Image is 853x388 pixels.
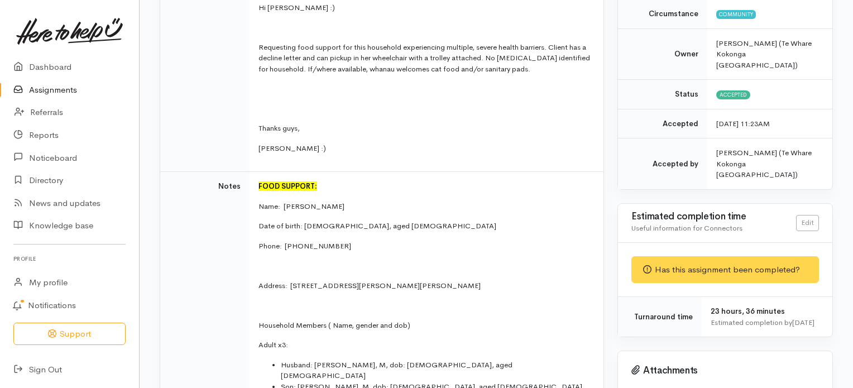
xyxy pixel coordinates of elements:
[716,39,812,70] span: [PERSON_NAME] (Te Whare Kokonga [GEOGRAPHIC_DATA])
[711,306,785,316] span: 23 hours, 36 minutes
[618,28,707,80] td: Owner
[281,360,590,381] li: Husband: [PERSON_NAME], M, dob: [DEMOGRAPHIC_DATA], aged [DEMOGRAPHIC_DATA]
[792,318,814,327] time: [DATE]
[13,323,126,346] button: Support
[618,109,707,138] td: Accepted
[716,10,756,19] span: Community
[796,215,819,231] a: Edit
[258,241,590,252] p: Phone: [PHONE_NUMBER]
[258,221,590,232] p: Date of birth: [DEMOGRAPHIC_DATA], aged [DEMOGRAPHIC_DATA]
[13,251,126,266] h6: Profile
[631,365,819,376] h3: Attachments
[618,297,702,337] td: Turnaround time
[618,138,707,189] td: Accepted by
[631,212,796,222] h3: Estimated completion time
[258,339,590,351] p: Adult x3:
[716,90,750,99] span: Accepted
[618,80,707,109] td: Status
[707,138,832,189] td: [PERSON_NAME] (Te Whare Kokonga [GEOGRAPHIC_DATA])
[258,42,590,75] p: Requesting food support for this household experiencing multiple, severe health barriers. Client ...
[258,280,590,291] p: Address: [STREET_ADDRESS][PERSON_NAME][PERSON_NAME]
[631,223,742,233] span: Useful information for Connectors
[258,201,590,212] p: Name: [PERSON_NAME]
[258,181,317,191] font: FOOD SUPPORT:
[258,2,590,13] p: Hi [PERSON_NAME] :)
[631,256,819,284] div: Has this assignment been completed?
[258,320,590,331] p: Household Members ( Name, gender and dob)
[711,317,819,328] div: Estimated completion by
[258,143,590,154] p: [PERSON_NAME] :)
[716,119,770,128] time: [DATE] 11:23AM
[258,123,590,134] p: Thanks guys,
